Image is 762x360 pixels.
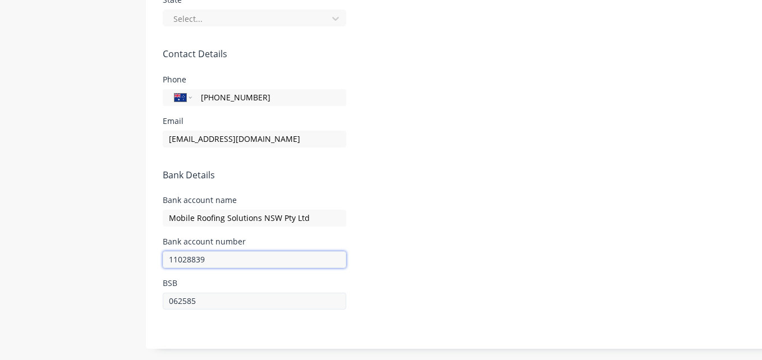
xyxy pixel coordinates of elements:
[163,196,346,204] div: Bank account name
[163,117,346,125] div: Email
[163,76,346,84] div: Phone
[163,238,346,246] div: Bank account number
[163,279,346,287] div: BSB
